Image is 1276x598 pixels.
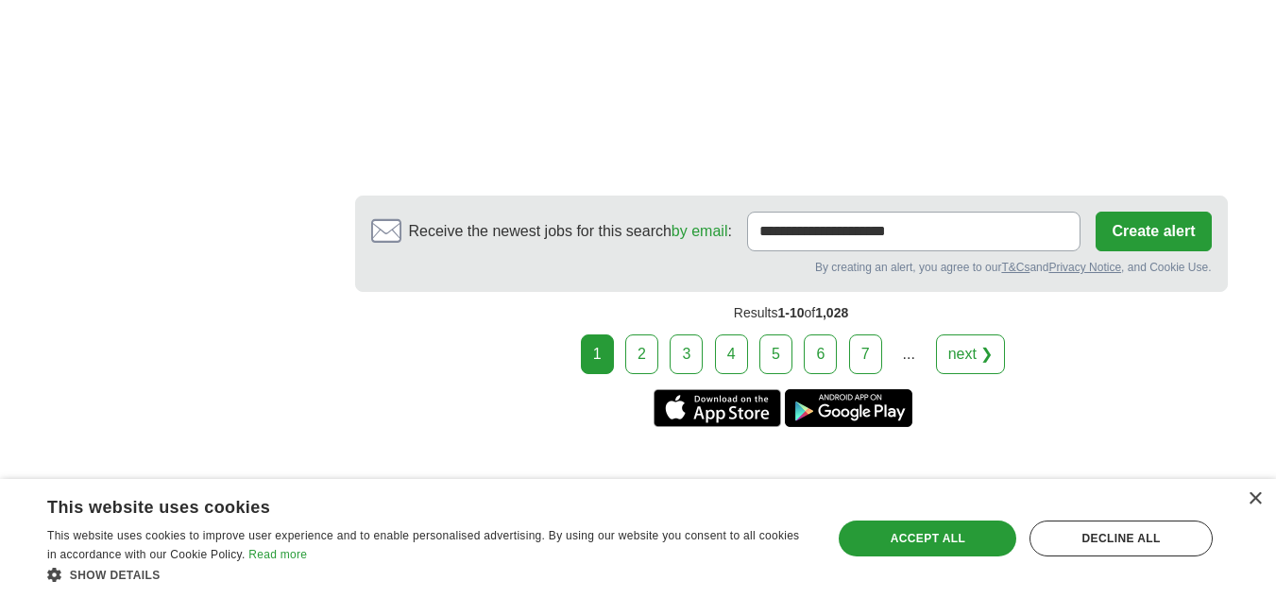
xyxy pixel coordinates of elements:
div: Decline all [1029,521,1213,556]
a: Read more, opens a new window [248,548,307,561]
a: 2 [625,334,658,374]
div: Close [1248,492,1262,506]
a: by email [672,223,728,239]
a: Get the Android app [785,389,912,427]
span: 1,028 [815,305,848,320]
a: T&Cs [1001,261,1029,274]
div: 1 [581,334,614,374]
div: Show details [47,565,809,584]
div: By creating an alert, you agree to our and , and Cookie Use. [371,259,1212,276]
span: This website uses cookies to improve user experience and to enable personalised advertising. By u... [47,529,799,561]
div: This website uses cookies [47,490,762,519]
span: Receive the newest jobs for this search : [409,220,732,243]
div: Results of [355,292,1228,334]
span: 1-10 [777,305,804,320]
a: 5 [759,334,792,374]
a: 7 [849,334,882,374]
a: 3 [670,334,703,374]
a: 4 [715,334,748,374]
div: Accept all [839,521,1016,556]
a: Get the iPhone app [654,389,781,427]
div: ... [890,335,927,373]
button: Create alert [1096,212,1211,251]
a: Privacy Notice [1048,261,1121,274]
a: 6 [804,334,837,374]
span: Show details [70,569,161,582]
a: next ❯ [936,334,1006,374]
